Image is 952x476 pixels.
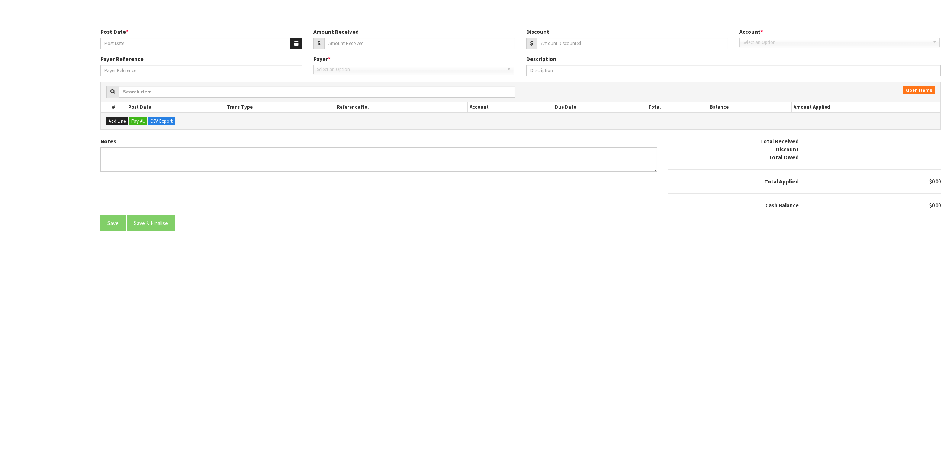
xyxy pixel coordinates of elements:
th: Account [468,102,553,112]
strong: Total Received [760,138,799,145]
input: Amount Discounted [537,38,728,49]
span: Select an Option [743,38,930,47]
th: Total [646,102,708,112]
label: Account [739,28,763,36]
th: Post Date [126,102,225,112]
label: Description [526,55,556,63]
label: Notes [100,137,116,145]
button: Pay All [129,117,147,126]
th: Trans Type [225,102,335,112]
button: Add Line [106,117,128,126]
span: Select an Option [317,65,504,74]
th: Balance [708,102,792,112]
input: Amount Received [324,38,515,49]
input: Search item [119,86,515,98]
input: Post Date [100,38,290,49]
button: CSV Export [148,117,175,126]
label: Amount Received [313,28,359,36]
label: Payer [313,55,331,63]
span: Open Items [903,86,935,94]
th: Amount Applied [792,102,940,112]
strong: Discount [776,146,799,153]
input: Description [526,65,941,76]
label: Payer Reference [100,55,144,63]
input: Payer Reference [100,65,302,76]
th: Due Date [553,102,646,112]
strong: Total Applied [764,178,799,185]
button: Save & Finalise [127,215,175,231]
strong: Total Owed [769,154,799,161]
strong: Cash Balance [765,202,799,209]
span: $0.00 [929,178,941,185]
button: Save [100,215,126,231]
th: Reference No. [335,102,468,112]
span: $0.00 [929,202,941,209]
th: # [101,102,126,112]
label: Post Date [100,28,129,36]
label: Discount [526,28,549,36]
